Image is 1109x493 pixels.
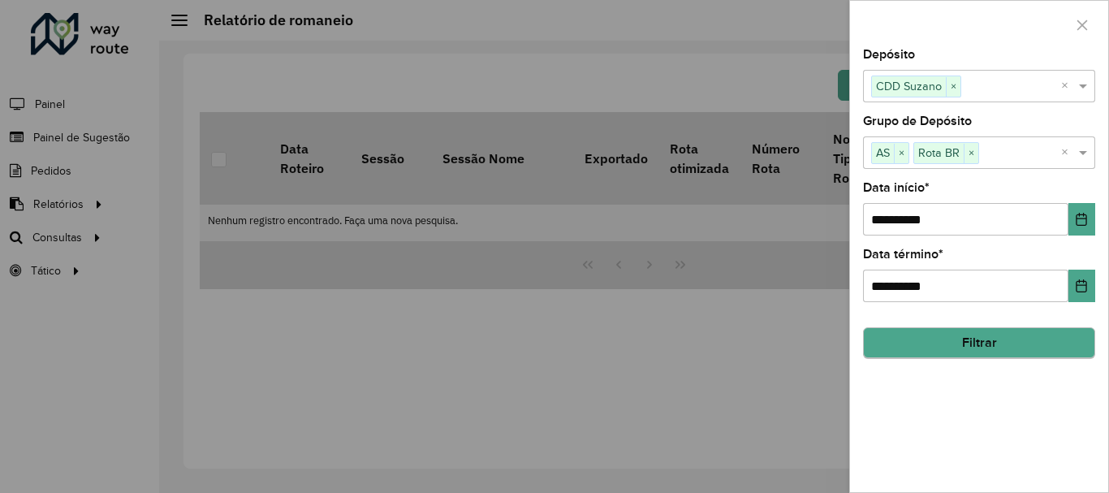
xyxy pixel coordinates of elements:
span: CDD Suzano [872,76,946,96]
label: Data início [863,178,930,197]
label: Grupo de Depósito [863,111,972,131]
span: × [946,77,960,97]
label: Data término [863,244,943,264]
button: Choose Date [1068,203,1095,236]
span: Rota BR [914,143,964,162]
span: × [964,144,978,163]
label: Depósito [863,45,915,64]
span: Clear all [1061,143,1075,162]
span: AS [872,143,894,162]
span: × [894,144,908,163]
button: Choose Date [1068,270,1095,302]
span: Clear all [1061,76,1075,96]
button: Filtrar [863,327,1095,358]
